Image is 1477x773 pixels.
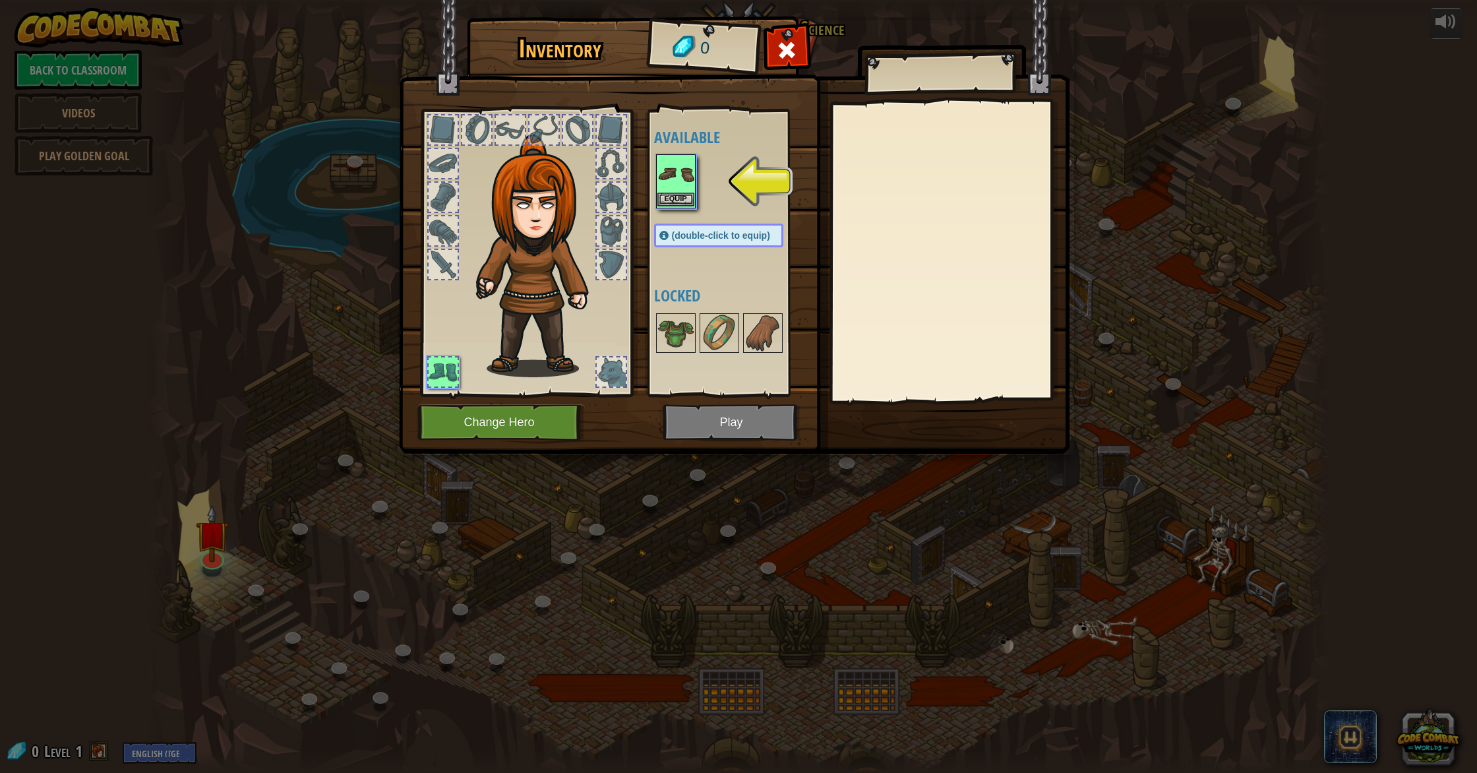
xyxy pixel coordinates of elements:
[657,315,694,352] img: portrait.png
[654,129,810,146] h4: Available
[476,35,644,63] h1: Inventory
[701,315,738,352] img: portrait.png
[654,287,810,304] h4: Locked
[657,193,694,206] button: Equip
[417,404,585,441] button: Change Hero
[657,156,694,193] img: portrait.png
[744,315,781,352] img: portrait.png
[470,135,612,377] img: hair_f2.png
[672,230,770,241] span: (double-click to equip)
[699,36,710,61] span: 0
